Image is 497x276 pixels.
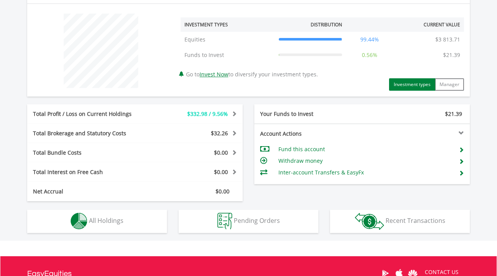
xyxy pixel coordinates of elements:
div: Account Actions [254,130,362,138]
td: 99.44% [346,32,393,47]
img: pending_instructions-wht.png [217,213,232,229]
span: Pending Orders [234,216,280,225]
button: Pending Orders [179,210,318,233]
button: Recent Transactions [330,210,470,233]
td: $21.39 [439,47,464,63]
button: Manager [435,78,464,91]
div: Total Bundle Costs [27,149,153,157]
a: Invest Now [200,71,228,78]
span: All Holdings [89,216,123,225]
div: Go to to diversify your investment types. [175,10,470,91]
div: Total Interest on Free Cash [27,168,153,176]
span: $0.00 [214,149,228,156]
td: Withdraw money [278,155,453,167]
td: 0.56% [346,47,393,63]
div: Your Funds to Invest [254,110,362,118]
span: Recent Transactions [386,216,445,225]
div: Total Profit / Loss on Current Holdings [27,110,153,118]
th: Current Value [393,17,464,32]
div: Distribution [311,21,342,28]
span: $0.00 [215,188,229,195]
div: Net Accrual [27,188,153,195]
td: Inter-account Transfers & EasyFx [278,167,453,178]
span: $332.98 / 9.56% [187,110,228,117]
img: transactions-zar-wht.png [355,213,384,230]
td: $3 813.71 [431,32,464,47]
td: Fund this account [278,143,453,155]
img: holdings-wht.png [71,213,87,229]
button: All Holdings [27,210,167,233]
td: Funds to Invest [181,47,275,63]
span: $0.00 [214,168,228,176]
span: $32.26 [211,129,228,137]
div: Total Brokerage and Statutory Costs [27,129,153,137]
td: Equities [181,32,275,47]
th: Investment Types [181,17,275,32]
span: $21.39 [445,110,462,117]
button: Investment types [389,78,435,91]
